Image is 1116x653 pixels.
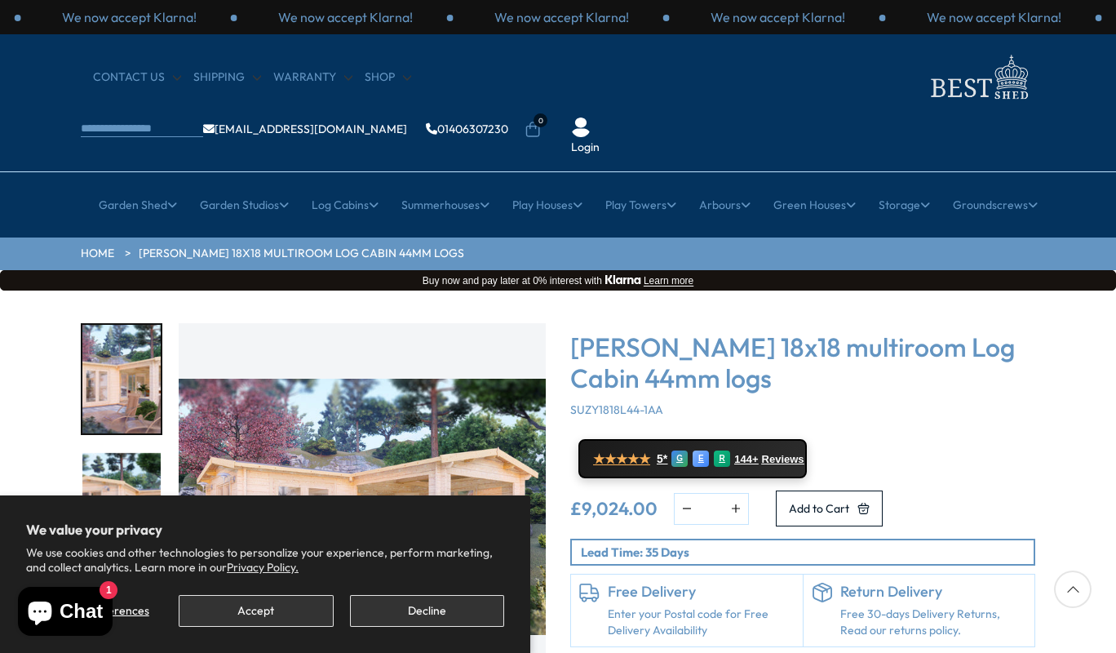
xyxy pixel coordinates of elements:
div: 1 / 3 [670,8,886,26]
button: Accept [179,595,333,627]
a: Groundscrews [953,184,1038,225]
p: We now accept Klarna! [494,8,629,26]
a: CONTACT US [93,69,181,86]
a: Storage [879,184,930,225]
a: [PERSON_NAME] 18x18 multiroom Log Cabin 44mm logs [139,246,464,262]
h3: [PERSON_NAME] 18x18 multiroom Log Cabin 44mm logs [570,331,1035,394]
div: 1 / 3 [21,8,237,26]
img: Suzy3_2x6-2_5S31896-2_64732b6d-1a30-4d9b-a8b3-4f3a95d206a5_200x200.jpg [82,453,161,562]
div: 2 / 3 [237,8,454,26]
span: SUZY1818L44-1AA [570,402,663,417]
h2: We value your privacy [26,522,504,538]
a: ★★★★★ 5* G E R 144+ Reviews [578,439,807,478]
a: Summerhouses [401,184,489,225]
span: Reviews [762,453,804,466]
a: 0 [525,122,541,138]
button: Decline [350,595,504,627]
ins: £9,024.00 [570,500,658,518]
a: Play Houses [512,184,582,225]
a: Shop [365,69,411,86]
img: Suzy3_2x6-2_5S31896-1_f0f3b787-e36b-4efa-959a-148785adcb0b_200x200.jpg [82,325,161,433]
a: Privacy Policy. [227,560,299,575]
a: 01406307230 [426,123,508,135]
a: Enter your Postal code for Free Delivery Availability [608,606,795,638]
img: User Icon [571,118,591,137]
a: Shipping [193,69,261,86]
p: We now accept Klarna! [927,8,1061,26]
a: Play Towers [605,184,676,225]
a: Warranty [273,69,352,86]
p: We now accept Klarna! [62,8,197,26]
p: Free 30-days Delivery Returns, Read our returns policy. [840,606,1027,638]
p: We now accept Klarna! [711,8,845,26]
inbox-online-store-chat: Shopify online store chat [13,587,117,640]
a: HOME [81,246,114,262]
h6: Return Delivery [840,583,1027,601]
div: 2 / 7 [81,451,162,563]
a: Garden Studios [200,184,289,225]
span: ★★★★★ [593,451,650,467]
a: Login [571,140,600,156]
a: Garden Shed [99,184,177,225]
a: [EMAIL_ADDRESS][DOMAIN_NAME] [203,123,407,135]
a: Log Cabins [312,184,379,225]
p: We now accept Klarna! [278,8,413,26]
h6: Free Delivery [608,583,795,601]
span: Add to Cart [789,503,849,514]
div: 1 / 7 [81,323,162,435]
div: 3 / 3 [454,8,670,26]
div: E [693,451,709,467]
img: logo [921,51,1035,104]
p: We use cookies and other technologies to personalize your experience, perform marketing, and coll... [26,545,504,575]
a: Arbours [699,184,751,225]
div: R [714,451,730,467]
button: Add to Cart [776,491,883,526]
a: Green Houses [773,184,856,225]
span: 144+ [734,453,758,466]
div: G [671,451,688,467]
span: 0 [534,113,547,127]
div: 2 / 3 [886,8,1102,26]
p: Lead Time: 35 Days [581,544,1034,561]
